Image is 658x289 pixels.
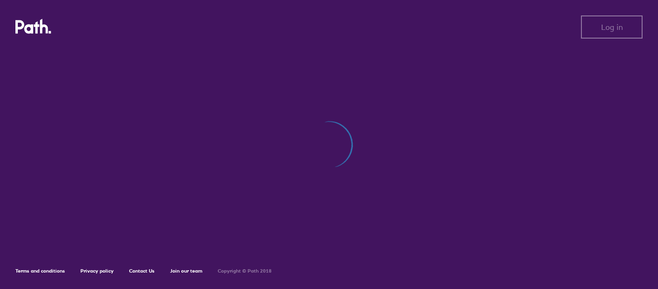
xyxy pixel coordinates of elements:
[129,268,155,274] a: Contact Us
[80,268,114,274] a: Privacy policy
[170,268,202,274] a: Join our team
[601,23,623,31] span: Log in
[581,15,643,39] button: Log in
[218,268,272,274] h6: Copyright © Path 2018
[15,268,65,274] a: Terms and conditions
